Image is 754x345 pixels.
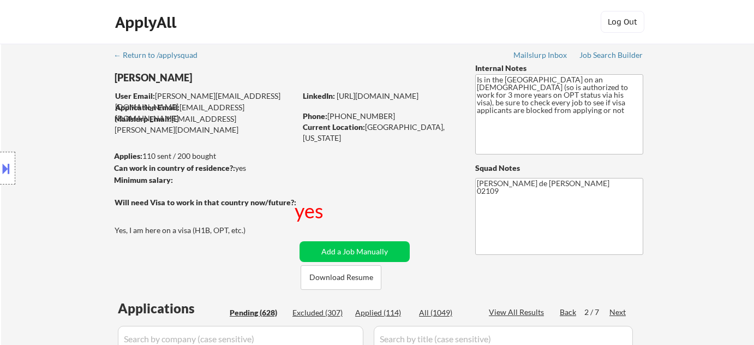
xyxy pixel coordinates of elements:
[115,114,296,135] div: [EMAIL_ADDRESS][PERSON_NAME][DOMAIN_NAME]
[513,51,568,59] div: Mailslurp Inbox
[303,111,327,121] strong: Phone:
[609,307,627,318] div: Next
[113,51,208,62] a: ← Return to /applysquad
[513,51,568,62] a: Mailslurp Inbox
[579,51,643,62] a: Job Search Builder
[300,241,410,262] button: Add a Job Manually
[114,151,296,162] div: 110 sent / 200 bought
[303,91,335,100] strong: LinkedIn:
[115,225,299,236] div: Yes, I am here on a visa (H1B, OPT, etc.)
[115,13,179,32] div: ApplyAll
[115,198,296,207] strong: Will need Visa to work in that country now/future?:
[579,51,643,59] div: Job Search Builder
[301,265,381,290] button: Download Resume
[355,307,410,318] div: Applied (114)
[114,163,292,174] div: yes
[601,11,644,33] button: Log Out
[115,71,339,85] div: [PERSON_NAME]
[303,122,457,143] div: [GEOGRAPHIC_DATA], [US_STATE]
[475,63,643,74] div: Internal Notes
[303,111,457,122] div: [PHONE_NUMBER]
[295,197,326,224] div: yes
[337,91,418,100] a: [URL][DOMAIN_NAME]
[489,307,547,318] div: View All Results
[419,307,474,318] div: All (1049)
[584,307,609,318] div: 2 / 7
[230,307,284,318] div: Pending (628)
[560,307,577,318] div: Back
[118,302,226,315] div: Applications
[113,51,208,59] div: ← Return to /applysquad
[303,122,365,132] strong: Current Location:
[115,102,296,123] div: [EMAIL_ADDRESS][DOMAIN_NAME]
[292,307,347,318] div: Excluded (307)
[475,163,643,174] div: Squad Notes
[115,91,296,112] div: [PERSON_NAME][EMAIL_ADDRESS][DOMAIN_NAME]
